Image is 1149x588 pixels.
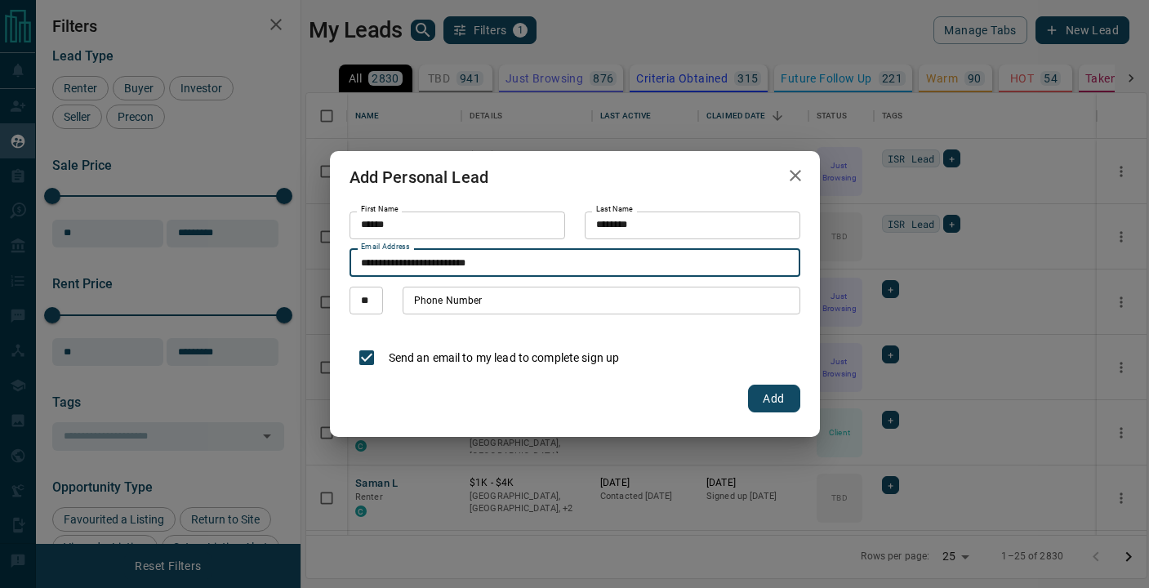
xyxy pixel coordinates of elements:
[361,242,410,252] label: Email Address
[330,151,509,203] h2: Add Personal Lead
[596,204,633,215] label: Last Name
[361,204,399,215] label: First Name
[389,350,620,367] p: Send an email to my lead to complete sign up
[748,385,800,412] button: Add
